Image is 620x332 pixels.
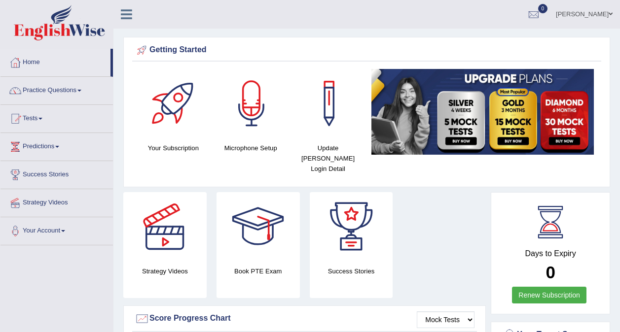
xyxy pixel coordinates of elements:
[217,143,285,153] h4: Microphone Setup
[512,287,586,303] a: Renew Subscription
[123,266,207,276] h4: Strategy Videos
[0,161,113,186] a: Success Stories
[217,266,300,276] h4: Book PTE Exam
[0,105,113,130] a: Tests
[0,189,113,214] a: Strategy Videos
[538,4,548,13] span: 0
[546,263,555,282] b: 0
[0,133,113,158] a: Predictions
[135,311,474,326] div: Score Progress Chart
[0,77,113,101] a: Practice Questions
[371,69,594,155] img: small5.jpg
[135,43,599,58] div: Getting Started
[0,49,110,73] a: Home
[502,249,599,258] h4: Days to Expiry
[0,217,113,242] a: Your Account
[294,143,362,174] h4: Update [PERSON_NAME] Login Detail
[140,143,207,153] h4: Your Subscription
[310,266,393,276] h4: Success Stories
